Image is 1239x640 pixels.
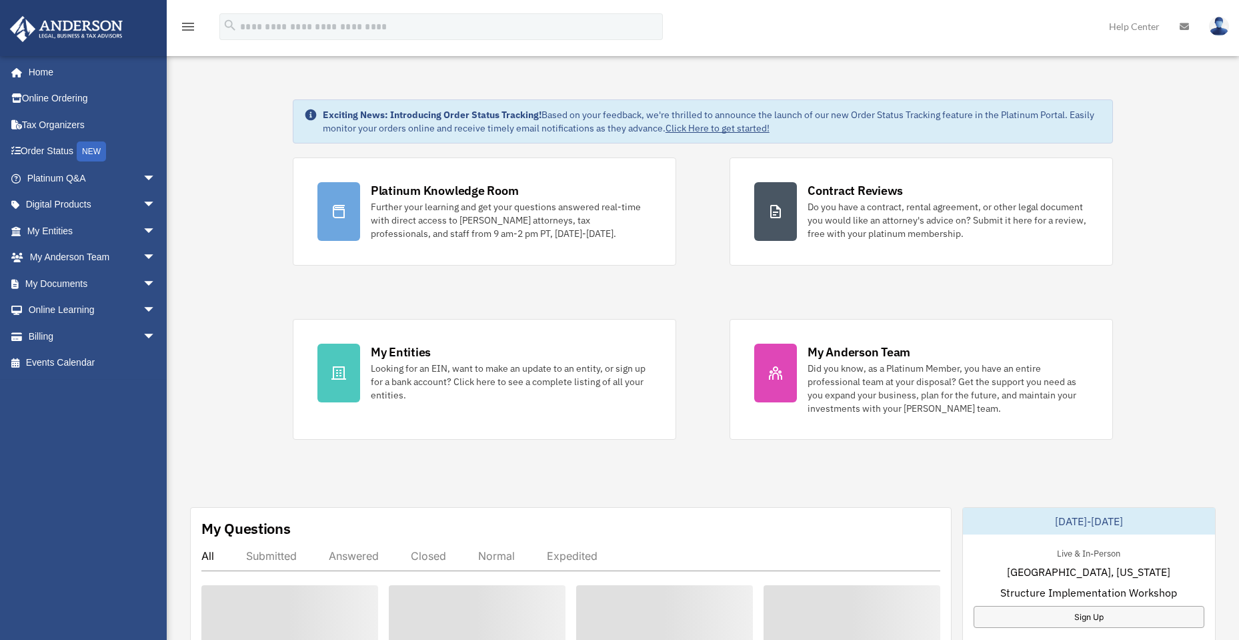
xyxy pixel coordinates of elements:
[9,165,176,192] a: Platinum Q&Aarrow_drop_down
[293,157,676,266] a: Platinum Knowledge Room Further your learning and get your questions answered real-time with dire...
[201,549,214,563] div: All
[323,108,1102,135] div: Based on your feedback, we're thrilled to announce the launch of our new Order Status Tracking fe...
[143,192,169,219] span: arrow_drop_down
[411,549,446,563] div: Closed
[323,109,541,121] strong: Exciting News: Introducing Order Status Tracking!
[143,244,169,272] span: arrow_drop_down
[1046,545,1131,559] div: Live & In-Person
[143,323,169,350] span: arrow_drop_down
[808,182,903,199] div: Contract Reviews
[293,319,676,440] a: My Entities Looking for an EIN, want to make an update to an entity, or sign up for a bank accoun...
[478,549,515,563] div: Normal
[547,549,597,563] div: Expedited
[1000,585,1177,601] span: Structure Implementation Workshop
[329,549,379,563] div: Answered
[1209,17,1229,36] img: User Pic
[666,122,770,134] a: Click Here to get started!
[9,192,176,218] a: Digital Productsarrow_drop_down
[808,344,910,360] div: My Anderson Team
[9,297,176,324] a: Online Learningarrow_drop_down
[730,319,1113,440] a: My Anderson Team Did you know, as a Platinum Member, you have an entire professional team at your...
[974,606,1205,628] a: Sign Up
[77,141,106,162] div: NEW
[9,138,176,166] a: Order StatusNEW
[371,200,652,240] div: Further your learning and get your questions answered real-time with direct access to [PERSON_NAM...
[180,23,196,35] a: menu
[6,16,127,42] img: Anderson Advisors Platinum Portal
[371,344,431,360] div: My Entities
[9,218,176,244] a: My Entitiesarrow_drop_down
[143,297,169,324] span: arrow_drop_down
[9,350,176,376] a: Events Calendar
[9,111,176,138] a: Tax Organizers
[143,270,169,298] span: arrow_drop_down
[143,165,169,192] span: arrow_drop_down
[9,85,176,112] a: Online Ordering
[808,362,1088,415] div: Did you know, as a Platinum Member, you have an entire professional team at your disposal? Get th...
[201,519,291,539] div: My Questions
[223,18,237,33] i: search
[9,59,169,85] a: Home
[143,218,169,245] span: arrow_drop_down
[1007,564,1170,580] span: [GEOGRAPHIC_DATA], [US_STATE]
[180,19,196,35] i: menu
[246,549,297,563] div: Submitted
[963,508,1216,535] div: [DATE]-[DATE]
[9,244,176,271] a: My Anderson Teamarrow_drop_down
[730,157,1113,266] a: Contract Reviews Do you have a contract, rental agreement, or other legal document you would like...
[371,182,519,199] div: Platinum Knowledge Room
[9,270,176,297] a: My Documentsarrow_drop_down
[371,362,652,402] div: Looking for an EIN, want to make an update to an entity, or sign up for a bank account? Click her...
[9,323,176,350] a: Billingarrow_drop_down
[808,200,1088,240] div: Do you have a contract, rental agreement, or other legal document you would like an attorney's ad...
